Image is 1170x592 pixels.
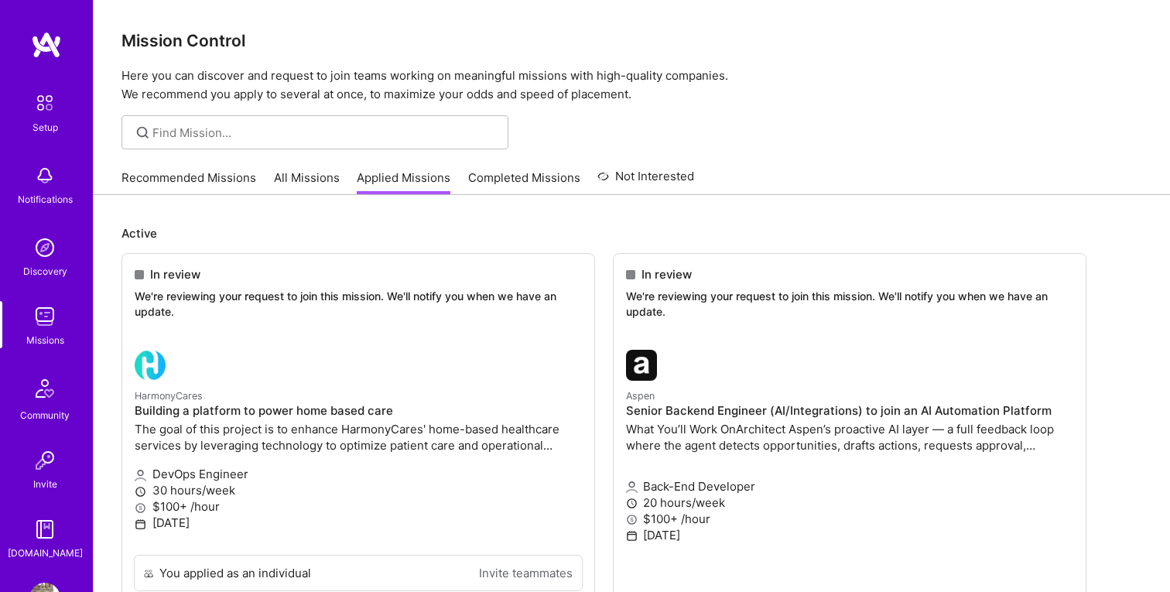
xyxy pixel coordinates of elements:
small: HarmonyCares [135,390,203,402]
i: icon MoneyGray [626,514,638,525]
a: Recommended Missions [121,169,256,195]
p: [DATE] [135,515,582,531]
img: setup [29,87,61,119]
p: What You’ll Work OnArchitect Aspen’s proactive AI layer — a full feedback loop where the agent de... [626,421,1073,453]
a: All Missions [274,169,340,195]
p: Back-End Developer [626,478,1073,494]
p: Active [121,225,1142,241]
p: The goal of this project is to enhance HarmonyCares' home-based healthcare services by leveraging... [135,421,582,453]
a: Invite teammates [479,565,573,581]
p: $100+ /hour [135,498,582,515]
a: HarmonyCares company logoHarmonyCaresBuilding a platform to power home based careThe goal of this... [122,337,594,555]
img: discovery [29,232,60,263]
div: Missions [26,332,64,348]
div: Notifications [18,191,73,207]
p: Here you can discover and request to join teams working on meaningful missions with high-quality ... [121,67,1142,104]
i: icon Clock [626,498,638,509]
i: icon Clock [135,486,146,498]
img: HarmonyCares company logo [135,350,166,381]
div: You applied as an individual [159,565,311,581]
img: Aspen company logo [626,350,657,381]
input: Find Mission... [152,125,497,141]
p: $100+ /hour [626,511,1073,527]
img: guide book [29,514,60,545]
p: 30 hours/week [135,482,582,498]
span: In review [150,266,200,282]
i: icon Calendar [135,518,146,530]
a: Applied Missions [357,169,450,195]
img: bell [29,160,60,191]
p: DevOps Engineer [135,466,582,482]
p: 20 hours/week [626,494,1073,511]
a: Not Interested [597,167,694,195]
h4: Senior Backend Engineer (AI/Integrations) to join an AI Automation Platform [626,404,1073,418]
div: [DOMAIN_NAME] [8,545,83,561]
div: Discovery [23,263,67,279]
span: In review [641,266,692,282]
h3: Mission Control [121,31,1142,50]
i: icon MoneyGray [135,502,146,514]
i: icon Applicant [626,481,638,493]
i: icon Applicant [135,470,146,481]
p: [DATE] [626,527,1073,543]
p: We're reviewing your request to join this mission. We'll notify you when we have an update. [135,289,582,319]
img: Invite [29,445,60,476]
img: teamwork [29,301,60,332]
h4: Building a platform to power home based care [135,404,582,418]
small: Aspen [626,390,655,402]
i: icon SearchGrey [134,124,152,142]
img: Community [26,370,63,407]
p: We're reviewing your request to join this mission. We'll notify you when we have an update. [626,289,1073,319]
a: Completed Missions [468,169,580,195]
i: icon Calendar [626,530,638,542]
div: Setup [32,119,58,135]
img: logo [31,31,62,59]
div: Community [20,407,70,423]
div: Invite [33,476,57,492]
